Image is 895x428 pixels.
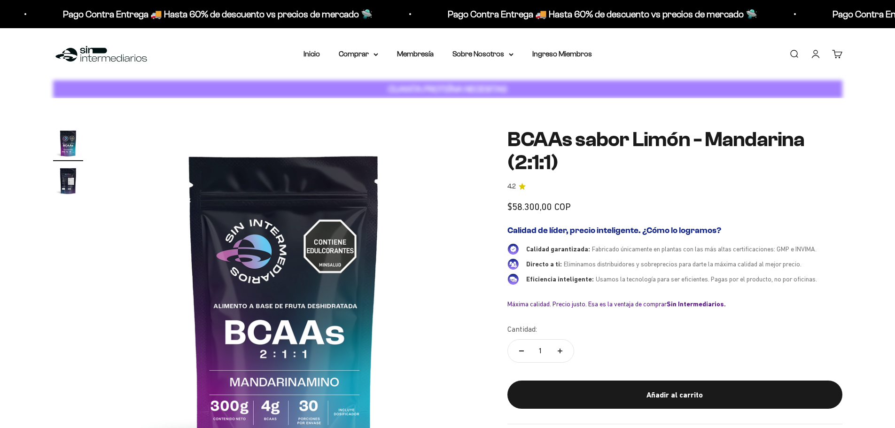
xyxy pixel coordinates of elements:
[592,245,817,253] span: Fabricado únicamente en plantas con las más altas certificaciones: GMP e INVIMA.
[667,300,726,308] b: Sin Intermediarios.
[526,389,824,401] div: Añadir al carrito
[53,128,83,158] img: BCAAs sabor Limón - Mandarina (2:1:1)
[61,7,371,22] p: Pago Contra Entrega 🚚 Hasta 60% de descuento vs precios de mercado 🛸
[507,258,519,270] img: Directo a ti
[446,7,755,22] p: Pago Contra Entrega 🚚 Hasta 60% de descuento vs precios de mercado 🛸
[507,128,842,174] h1: BCAAs sabor Limón - Mandarina (2:1:1)
[526,275,594,283] span: Eficiencia inteligente:
[53,166,83,196] img: BCAAs sabor Limón - Mandarina (2:1:1)
[507,199,571,214] sale-price: $58.300,00 COP
[526,245,590,253] span: Calidad garantizada:
[397,50,434,58] a: Membresía
[508,340,535,362] button: Reducir cantidad
[532,50,592,58] a: Ingreso Miembros
[507,243,519,255] img: Calidad garantizada
[53,128,83,161] button: Ir al artículo 1
[507,381,842,409] button: Añadir al carrito
[564,260,802,268] span: Eliminamos distribuidores y sobreprecios para darte la máxima calidad al mejor precio.
[507,273,519,285] img: Eficiencia inteligente
[53,166,83,199] button: Ir al artículo 2
[507,226,842,236] h2: Calidad de líder, precio inteligente. ¿Cómo lo logramos?
[546,340,574,362] button: Aumentar cantidad
[388,84,507,94] strong: CUANTA PROTEÍNA NECESITAS
[304,50,320,58] a: Inicio
[452,48,514,60] summary: Sobre Nosotros
[507,323,537,335] label: Cantidad:
[507,181,516,192] span: 4.2
[596,275,817,283] span: Usamos la tecnología para ser eficientes. Pagas por el producto, no por oficinas.
[507,181,842,192] a: 4.24.2 de 5.0 estrellas
[339,48,378,60] summary: Comprar
[526,260,562,268] span: Directo a ti:
[507,300,842,308] div: Máxima calidad. Precio justo. Esa es la ventaja de comprar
